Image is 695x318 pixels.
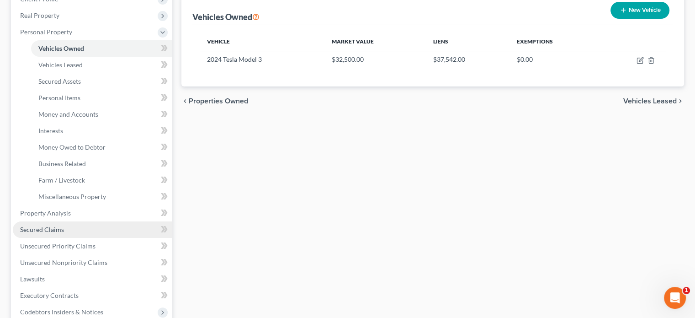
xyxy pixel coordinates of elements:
[31,106,172,123] a: Money and Accounts
[623,97,677,105] span: Vehicles Leased
[13,238,172,254] a: Unsecured Priority Claims
[426,32,509,51] th: Liens
[20,259,107,266] span: Unsecured Nonpriority Claims
[509,32,600,51] th: Exemptions
[181,97,189,105] i: chevron_left
[38,110,98,118] span: Money and Accounts
[664,287,686,309] iframe: Intercom live chat
[509,51,600,68] td: $0.00
[38,176,85,184] span: Farm / Livestock
[38,77,81,85] span: Secured Assets
[31,139,172,156] a: Money Owed to Debtor
[38,143,106,151] span: Money Owed to Debtor
[13,205,172,221] a: Property Analysis
[20,291,79,299] span: Executory Contracts
[31,189,172,205] a: Miscellaneous Property
[20,226,64,233] span: Secured Claims
[13,271,172,287] a: Lawsuits
[192,11,260,22] div: Vehicles Owned
[31,123,172,139] a: Interests
[38,193,106,200] span: Miscellaneous Property
[189,97,248,105] span: Properties Owned
[31,156,172,172] a: Business Related
[31,172,172,189] a: Farm / Livestock
[20,11,59,19] span: Real Property
[610,2,669,19] button: New Vehicle
[38,94,80,102] span: Personal Items
[31,90,172,106] a: Personal Items
[623,97,684,105] button: Vehicles Leased chevron_right
[200,32,324,51] th: Vehicle
[13,287,172,304] a: Executory Contracts
[38,61,83,69] span: Vehicles Leased
[181,97,248,105] button: chevron_left Properties Owned
[38,160,86,167] span: Business Related
[13,254,172,271] a: Unsecured Nonpriority Claims
[324,51,426,68] td: $32,500.00
[38,44,84,52] span: Vehicles Owned
[31,73,172,90] a: Secured Assets
[31,57,172,73] a: Vehicles Leased
[324,32,426,51] th: Market Value
[683,287,690,294] span: 1
[20,275,45,283] span: Lawsuits
[426,51,509,68] td: $37,542.00
[20,28,72,36] span: Personal Property
[677,97,684,105] i: chevron_right
[20,209,71,217] span: Property Analysis
[31,40,172,57] a: Vehicles Owned
[38,127,63,135] span: Interests
[20,242,95,250] span: Unsecured Priority Claims
[13,221,172,238] a: Secured Claims
[20,308,103,316] span: Codebtors Insiders & Notices
[200,51,324,68] td: 2024 Tesla Model 3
